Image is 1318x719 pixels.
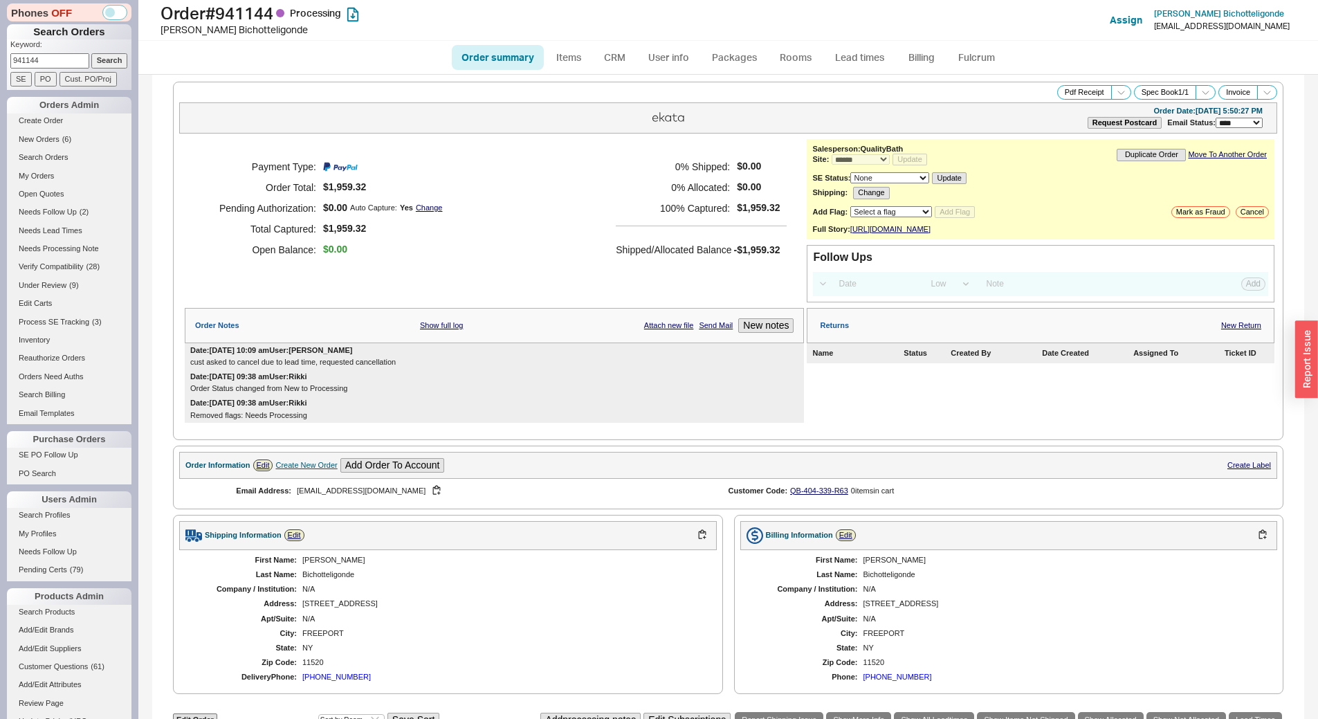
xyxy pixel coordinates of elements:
[7,388,131,402] a: Search Billing
[949,45,1005,70] a: Fulcrum
[754,658,858,667] div: Zip Code:
[7,169,131,183] a: My Orders
[190,358,798,367] div: cust asked to cancel due to lead time, requested cancellation
[1171,206,1230,218] button: Mark as Fraud
[7,659,131,674] a: Customer Questions(61)
[205,531,282,540] div: Shipping Information
[770,45,822,70] a: Rooms
[978,275,1169,293] input: Note
[1117,149,1186,161] button: Duplicate Order
[825,45,895,70] a: Lead times
[19,135,60,143] span: New Orders
[7,466,131,481] a: PO Search
[754,585,858,594] div: Company / Institution:
[897,45,946,70] a: Billing
[190,399,307,408] div: Date: [DATE] 09:38 am User: Rikki
[284,529,304,541] a: Edit
[202,156,316,177] h5: Payment Type:
[616,156,730,177] h5: 0 % Shipped:
[1241,208,1264,217] span: Cancel
[547,45,592,70] a: Items
[62,135,71,143] span: ( 6 )
[275,461,337,470] div: Create New Order
[766,531,833,540] div: Billing Information
[7,677,131,692] a: Add/Edit Attributes
[831,275,919,293] input: Date
[10,39,131,53] p: Keyword:
[863,556,1264,565] div: [PERSON_NAME]
[7,315,131,329] a: Process SE Tracking(3)
[7,242,131,256] a: Needs Processing Note
[193,644,297,653] div: State:
[812,208,848,216] b: Add Flag:
[7,132,131,147] a: New Orders(6)
[850,225,931,234] a: [URL][DOMAIN_NAME]
[190,346,353,355] div: Date: [DATE] 10:09 am User: [PERSON_NAME]
[1042,349,1131,358] div: Date Created
[297,484,706,498] div: [EMAIL_ADDRESS][DOMAIN_NAME]
[7,563,131,577] a: Pending Certs(79)
[863,644,1264,653] div: NY
[1154,8,1284,19] span: [PERSON_NAME] Bichotteligonde
[594,45,635,70] a: CRM
[7,508,131,522] a: Search Profiles
[616,240,731,260] h5: Shipped/Allocated Balance
[1167,118,1216,127] span: Email Status:
[91,53,128,68] input: Search
[737,161,780,172] span: $0.00
[7,3,131,21] div: Phones
[323,181,442,193] span: $1,959.32
[19,262,84,271] span: Verify Compatibility
[1246,279,1261,289] span: Add
[836,529,856,541] a: Edit
[812,349,901,358] div: Name
[202,198,316,219] h5: Pending Authorization:
[699,321,733,330] a: Send Mail
[737,202,780,214] span: $1,959.32
[202,177,316,198] h5: Order Total:
[935,206,975,218] button: Add Flag
[754,673,858,682] div: Phone:
[302,673,371,682] div: [PHONE_NUMBER]
[7,24,131,39] h1: Search Orders
[863,570,1264,579] div: Bichotteligonde
[1227,461,1271,469] a: Create Label
[201,486,291,495] div: Email Address:
[7,491,131,508] div: Users Admin
[729,486,788,495] div: Customer Code:
[820,321,849,330] div: Returns
[863,585,1264,594] div: N/A
[1088,117,1162,129] button: Request Postcard
[734,244,780,255] span: -$1,959.32
[7,187,131,201] a: Open Quotes
[790,486,848,495] a: QB-404-339-R63
[1133,349,1222,358] div: Assigned To
[754,644,858,653] div: State:
[400,203,413,212] div: Yes
[754,599,858,608] div: Address:
[302,658,703,667] div: 11520
[7,278,131,293] a: Under Review(9)
[1226,88,1250,97] span: Invoice
[7,296,131,311] a: Edit Carts
[812,225,850,234] div: Full Story:
[1221,321,1261,330] a: New Return
[7,623,131,637] a: Add/Edit Brands
[863,629,1264,638] div: FREEPORT
[932,172,966,184] button: Update
[302,570,703,579] div: Bichotteligonde
[193,629,297,638] div: City:
[420,321,463,330] a: Show full log
[80,208,89,216] span: ( 2 )
[60,72,117,87] input: Cust. PO/Proj
[7,545,131,559] a: Needs Follow Up
[70,565,84,574] span: ( 79 )
[754,615,858,624] div: Apt/Suite:
[19,244,99,253] span: Needs Processing Note
[7,696,131,711] a: Review Page
[754,629,858,638] div: City:
[7,641,131,656] a: Add/Edit Suppliers
[737,181,780,193] span: $0.00
[754,570,858,579] div: Last Name:
[638,45,699,70] a: User info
